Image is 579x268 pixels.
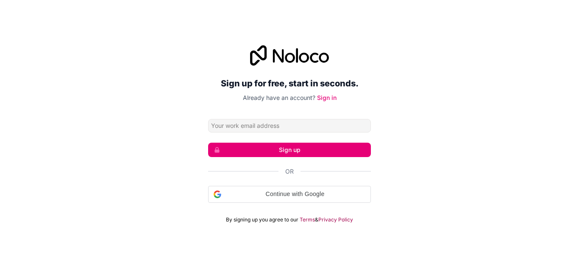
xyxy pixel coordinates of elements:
span: Or [285,167,294,176]
a: Sign in [317,94,337,101]
span: By signing up you agree to our [226,216,298,223]
div: Continue with Google [208,186,371,203]
input: Email address [208,119,371,133]
h2: Sign up for free, start in seconds. [208,76,371,91]
span: Already have an account? [243,94,315,101]
span: & [315,216,318,223]
a: Terms [300,216,315,223]
span: Continue with Google [225,190,365,199]
a: Privacy Policy [318,216,353,223]
button: Sign up [208,143,371,157]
